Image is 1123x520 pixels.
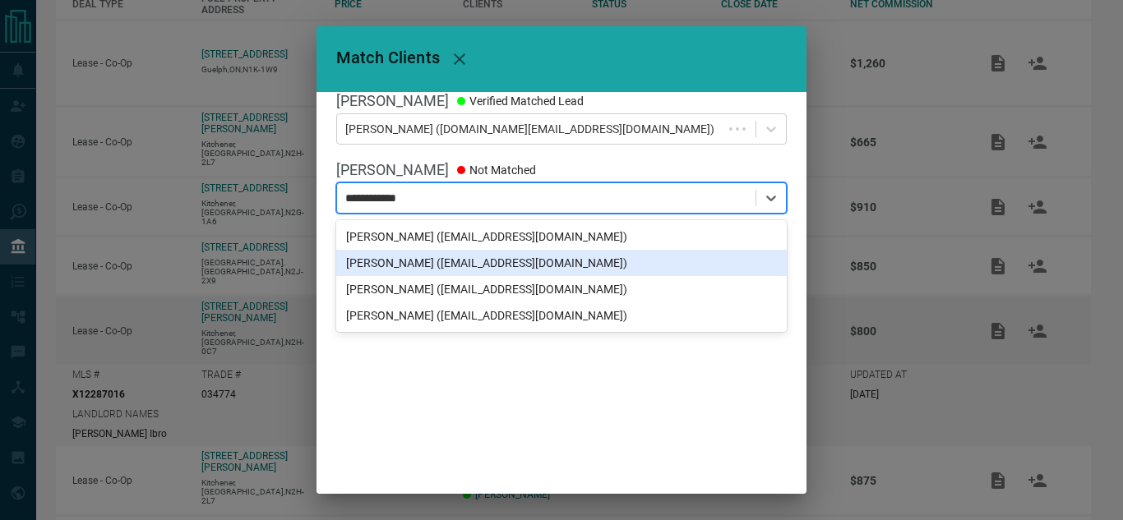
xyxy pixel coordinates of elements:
[336,276,787,302] div: [PERSON_NAME] ([EMAIL_ADDRESS][DOMAIN_NAME])
[336,302,787,329] div: [PERSON_NAME] ([EMAIL_ADDRESS][DOMAIN_NAME])
[457,92,584,109] span: Verified Matched Lead
[336,92,449,109] span: [PERSON_NAME]
[336,223,787,250] div: [PERSON_NAME] ([EMAIL_ADDRESS][DOMAIN_NAME])
[336,48,440,67] span: Match Clients
[336,161,449,178] span: [PERSON_NAME]
[457,161,536,178] span: Not Matched
[336,250,787,276] div: [PERSON_NAME] ([EMAIL_ADDRESS][DOMAIN_NAME])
